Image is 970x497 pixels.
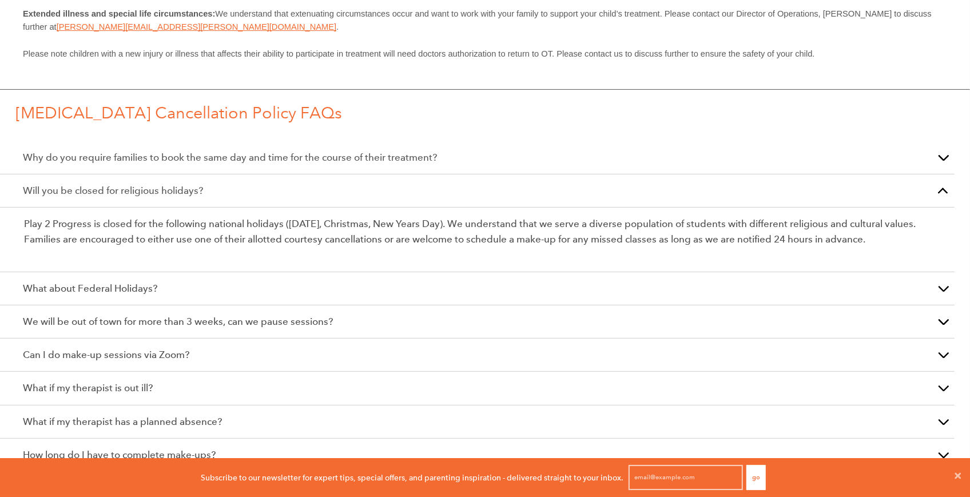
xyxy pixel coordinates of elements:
span: . [336,22,339,31]
span: Extended illness and special life circumstances: [23,9,215,18]
p: Subscribe to our newsletter for expert tips, special offers, and parenting inspiration - delivere... [201,471,623,484]
span: We understand that extenuating circumstances occur and want to work with your family to support y... [23,9,934,31]
p: We will be out of town for more than 3 weeks, can we pause sessions? [23,314,932,329]
input: email@example.com [629,465,743,490]
a: [PERSON_NAME][EMAIL_ADDRESS][PERSON_NAME][DOMAIN_NAME] [57,21,336,33]
p: What about Federal Holidays? [23,281,932,296]
p: What if my therapist has a planned absence? [23,414,932,430]
p: Can I do make-up sessions via Zoom? [23,347,932,363]
p: What if my therapist is out ill? [23,380,932,396]
span: Why do you require families to book the same day and time for the course of their treatment? [23,152,438,164]
span: Please note children with a new injury or illness that affects their ability to participate in tr... [23,49,815,58]
span: [PERSON_NAME][EMAIL_ADDRESS][PERSON_NAME][DOMAIN_NAME] [57,22,336,31]
p: Play 2 Progress is closed for the following national holidays ([DATE], Christmas, New Years Day).... [24,216,946,247]
h1: [MEDICAL_DATA] Cancellation Policy FAQs [15,101,970,124]
p: How long do I have to complete make-ups? [23,447,932,463]
button: Go [746,465,766,490]
span: Will you be closed for religious holidays? [23,185,204,197]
